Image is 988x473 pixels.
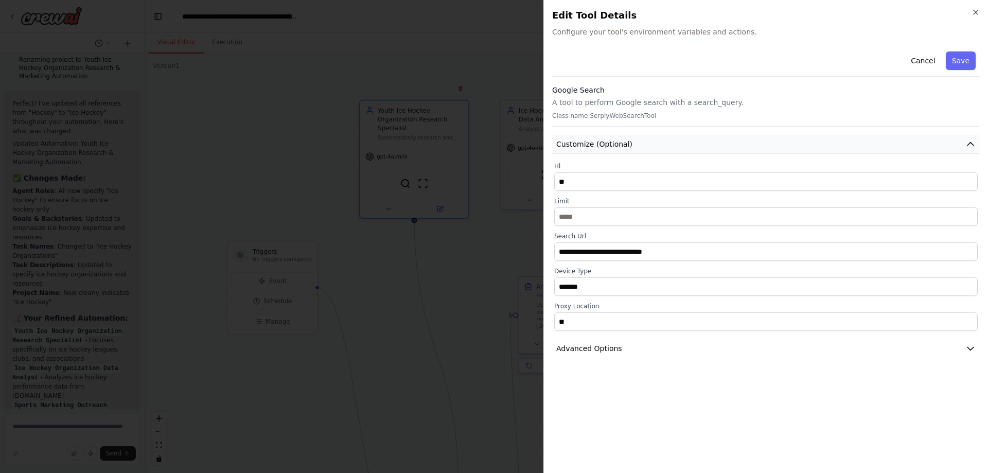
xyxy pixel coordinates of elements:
[554,267,978,275] label: Device Type
[556,139,632,149] span: Customize (Optional)
[554,232,978,240] label: Search Url
[554,302,978,310] label: Proxy Location
[554,162,978,170] label: Hl
[552,8,980,23] h2: Edit Tool Details
[556,343,622,354] span: Advanced Options
[905,51,941,70] button: Cancel
[554,197,978,205] label: Limit
[946,51,976,70] button: Save
[552,85,980,95] h3: Google Search
[552,112,980,120] p: Class name: SerplyWebSearchTool
[552,27,980,37] span: Configure your tool's environment variables and actions.
[552,339,980,358] button: Advanced Options
[552,135,980,154] button: Customize (Optional)
[552,97,980,108] p: A tool to perform Google search with a search_query.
